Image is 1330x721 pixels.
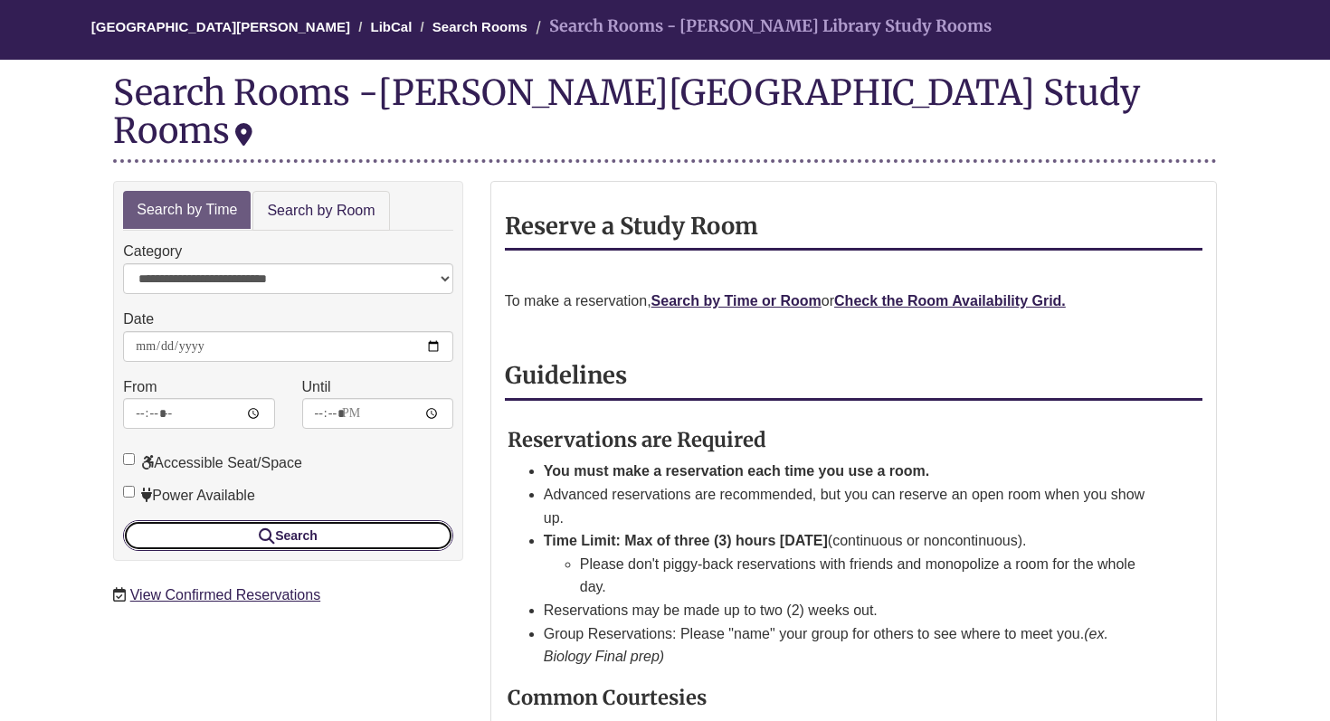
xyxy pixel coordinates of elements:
a: View Confirmed Reservations [130,587,320,602]
label: Power Available [123,484,255,508]
li: Reservations may be made up to two (2) weeks out. [544,599,1159,622]
strong: Reserve a Study Room [505,212,758,241]
button: Search [123,520,453,551]
label: Accessible Seat/Space [123,451,302,475]
a: [GEOGRAPHIC_DATA][PERSON_NAME] [91,19,350,34]
strong: Reservations are Required [508,427,766,452]
input: Power Available [123,486,135,498]
li: Group Reservations: Please "name" your group for others to see where to meet you. [544,622,1159,669]
li: (continuous or noncontinuous). [544,529,1159,599]
label: From [123,375,157,399]
strong: Guidelines [505,361,627,390]
li: Advanced reservations are recommended, but you can reserve an open room when you show up. [544,483,1159,529]
li: Please don't piggy-back reservations with friends and monopolize a room for the whole day. [580,553,1159,599]
a: Check the Room Availability Grid. [834,293,1066,308]
div: Search Rooms - [113,73,1217,162]
div: [PERSON_NAME][GEOGRAPHIC_DATA] Study Rooms [113,71,1140,152]
a: LibCal [371,19,413,34]
a: Search Rooms [432,19,527,34]
label: Date [123,308,154,331]
label: Category [123,240,182,263]
strong: Common Courtesies [508,685,707,710]
label: Until [302,375,331,399]
input: Accessible Seat/Space [123,453,135,465]
strong: You must make a reservation each time you use a room. [544,463,930,479]
li: Search Rooms - [PERSON_NAME] Library Study Rooms [531,14,992,40]
a: Search by Time or Room [651,293,822,308]
strong: Time Limit: Max of three (3) hours [DATE] [544,533,828,548]
a: Search by Time [123,191,251,230]
p: To make a reservation, or [505,289,1202,313]
a: Search by Room [252,191,389,232]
